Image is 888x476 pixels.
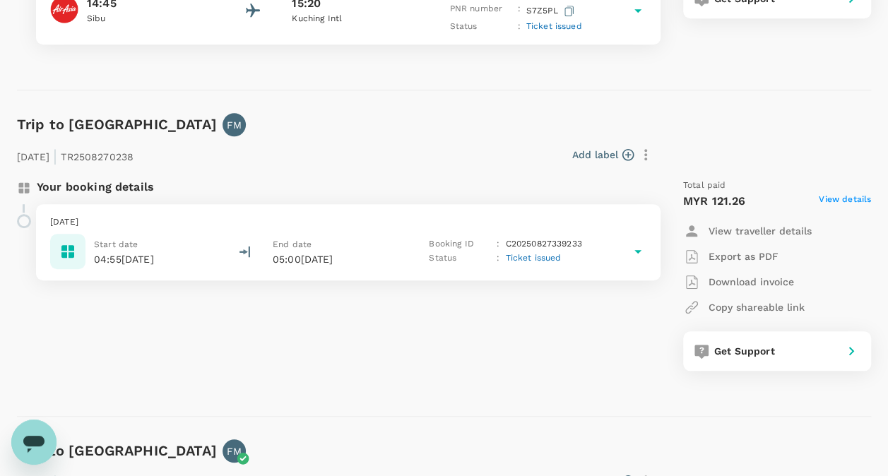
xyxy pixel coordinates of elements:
[709,249,779,263] p: Export as PDF
[683,218,812,244] button: View traveller details
[227,118,242,132] p: FM
[517,20,520,34] p: :
[17,142,134,167] p: [DATE] TR2508270238
[505,253,561,263] span: Ticket issued
[497,251,499,266] p: :
[292,12,419,26] p: Kuching Intl
[17,439,217,462] h6: Trip to [GEOGRAPHIC_DATA]
[572,148,634,162] button: Add label
[517,2,520,20] p: :
[714,345,775,357] span: Get Support
[449,2,511,20] p: PNR number
[526,21,582,31] span: Ticket issued
[497,237,499,251] p: :
[683,193,746,210] p: MYR 121.26
[429,237,491,251] p: Booking ID
[87,12,214,26] p: Sibu
[683,269,794,294] button: Download invoice
[53,146,57,166] span: |
[505,237,581,251] p: C20250827339233
[37,179,154,196] p: Your booking details
[683,179,726,193] span: Total paid
[273,239,312,249] span: End date
[709,275,794,289] p: Download invoice
[94,239,138,249] span: Start date
[94,252,154,266] p: 04:55[DATE]
[429,251,491,266] p: Status
[17,113,217,136] h6: Trip to [GEOGRAPHIC_DATA]
[50,215,646,230] p: [DATE]
[273,252,407,266] p: 05:00[DATE]
[709,300,805,314] p: Copy shareable link
[683,294,805,320] button: Copy shareable link
[526,2,577,20] p: S7Z5PL
[709,224,812,238] p: View traveller details
[449,20,511,34] p: Status
[683,244,779,269] button: Export as PDF
[819,193,871,210] span: View details
[11,420,57,465] iframe: Button to launch messaging window
[227,444,242,458] p: FM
